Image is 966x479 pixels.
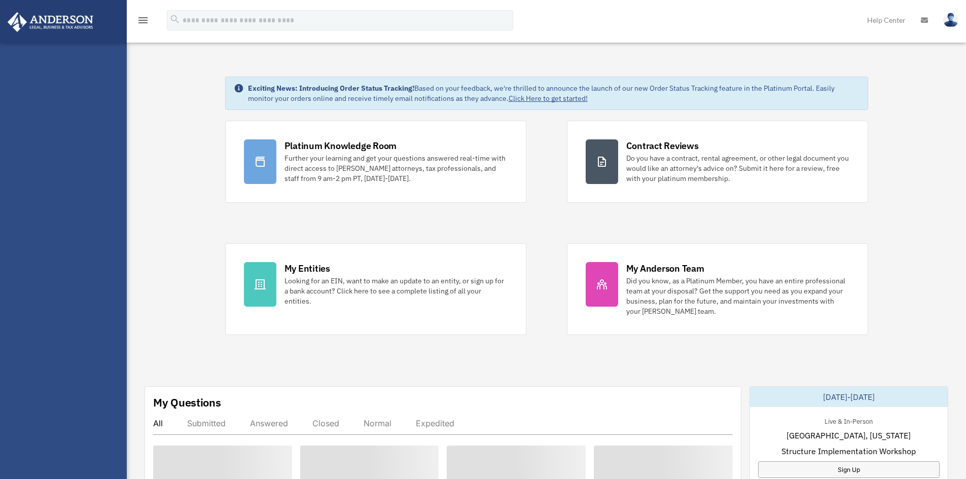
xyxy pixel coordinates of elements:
a: My Entities Looking for an EIN, want to make an update to an entity, or sign up for a bank accoun... [225,243,526,335]
img: User Pic [943,13,958,27]
div: Live & In-Person [816,415,881,426]
a: Click Here to get started! [509,94,588,103]
span: Structure Implementation Workshop [781,445,916,457]
div: Platinum Knowledge Room [284,139,397,152]
div: Based on your feedback, we're thrilled to announce the launch of our new Order Status Tracking fe... [248,83,860,103]
div: My Questions [153,395,221,410]
a: menu [137,18,149,26]
i: menu [137,14,149,26]
div: Further your learning and get your questions answered real-time with direct access to [PERSON_NAM... [284,153,508,183]
img: Anderson Advisors Platinum Portal [5,12,96,32]
div: Normal [364,418,391,428]
div: My Anderson Team [626,262,704,275]
div: Looking for an EIN, want to make an update to an entity, or sign up for a bank account? Click her... [284,276,508,306]
a: Platinum Knowledge Room Further your learning and get your questions answered real-time with dire... [225,121,526,203]
div: My Entities [284,262,330,275]
div: [DATE]-[DATE] [750,387,948,407]
a: Sign Up [758,461,940,478]
a: My Anderson Team Did you know, as a Platinum Member, you have an entire professional team at your... [567,243,868,335]
div: All [153,418,163,428]
div: Expedited [416,418,454,428]
div: Closed [312,418,339,428]
i: search [169,14,181,25]
div: Answered [250,418,288,428]
span: [GEOGRAPHIC_DATA], [US_STATE] [786,429,911,441]
strong: Exciting News: Introducing Order Status Tracking! [248,84,414,93]
div: Submitted [187,418,226,428]
div: Do you have a contract, rental agreement, or other legal document you would like an attorney's ad... [626,153,849,183]
div: Did you know, as a Platinum Member, you have an entire professional team at your disposal? Get th... [626,276,849,316]
a: Contract Reviews Do you have a contract, rental agreement, or other legal document you would like... [567,121,868,203]
div: Contract Reviews [626,139,699,152]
